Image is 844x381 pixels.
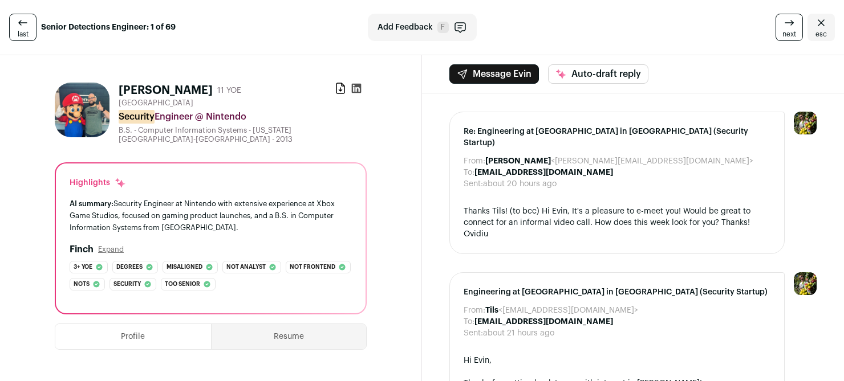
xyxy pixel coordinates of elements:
span: Security [113,278,141,290]
span: Misaligned [167,261,202,273]
button: Resume [212,324,367,349]
span: Degrees [116,261,143,273]
dd: <[PERSON_NAME][EMAIL_ADDRESS][DOMAIN_NAME]> [485,155,753,167]
img: 6689865-medium_jpg [794,272,817,295]
span: Not analyst [226,261,266,273]
button: Add Feedback F [368,14,477,41]
div: Engineer @ Nintendo [119,110,367,124]
dd: about 20 hours ago [483,178,557,190]
div: 11 YOE [217,85,241,96]
a: last [9,14,36,41]
dt: To: [464,316,474,327]
button: Message Evin [449,64,539,84]
button: Auto-draft reply [548,64,648,84]
b: [PERSON_NAME] [485,157,551,165]
dt: Sent: [464,327,483,339]
span: Add Feedback [378,22,433,33]
dd: <[EMAIL_ADDRESS][DOMAIN_NAME]> [485,305,638,316]
b: Tils [485,306,498,314]
div: Thanks Tils! (to bcc) Hi Evin, It's a pleasure to e-meet you! Would be great to connect for an in... [464,206,770,240]
b: [EMAIL_ADDRESS][DOMAIN_NAME] [474,318,613,326]
dt: Sent: [464,178,483,190]
img: 6689865-medium_jpg [794,112,817,134]
strong: Senior Detections Engineer: 1 of 69 [41,22,176,33]
span: AI summary: [70,200,113,207]
span: Re: Engineering at [GEOGRAPHIC_DATA] in [GEOGRAPHIC_DATA] (Security Startup) [464,126,770,149]
dt: From: [464,305,485,316]
dt: To: [464,167,474,178]
button: Expand [98,245,124,254]
span: Nots [74,278,90,290]
span: Engineering at [GEOGRAPHIC_DATA] in [GEOGRAPHIC_DATA] (Security Startup) [464,286,770,298]
h2: Finch [70,243,94,256]
button: Profile [55,324,211,349]
div: Hi Evin, [464,355,770,366]
span: Not frontend [290,261,335,273]
div: B.S. - Computer Information Systems - [US_STATE][GEOGRAPHIC_DATA]-[GEOGRAPHIC_DATA] - 2013 [119,126,367,144]
span: next [782,30,796,39]
img: dd9ef7d23383b5d57a68ab3e9cb69ab818e7877edd7bce5bf395ae3b57241118.jpg [55,83,109,137]
mark: Security [119,110,155,124]
a: next [776,14,803,41]
span: F [437,22,449,33]
dd: about 21 hours ago [483,327,554,339]
div: Security Engineer at Nintendo with extensive experience at Xbox Game Studios, focused on gaming p... [70,198,352,233]
div: Highlights [70,177,126,189]
dt: From: [464,155,485,167]
span: Too senior [165,278,200,290]
h1: [PERSON_NAME] [119,83,213,99]
span: last [18,30,29,39]
a: Close [808,14,835,41]
b: [EMAIL_ADDRESS][DOMAIN_NAME] [474,169,613,177]
span: [GEOGRAPHIC_DATA] [119,99,193,108]
span: 3+ yoe [74,261,92,273]
span: esc [815,30,827,39]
